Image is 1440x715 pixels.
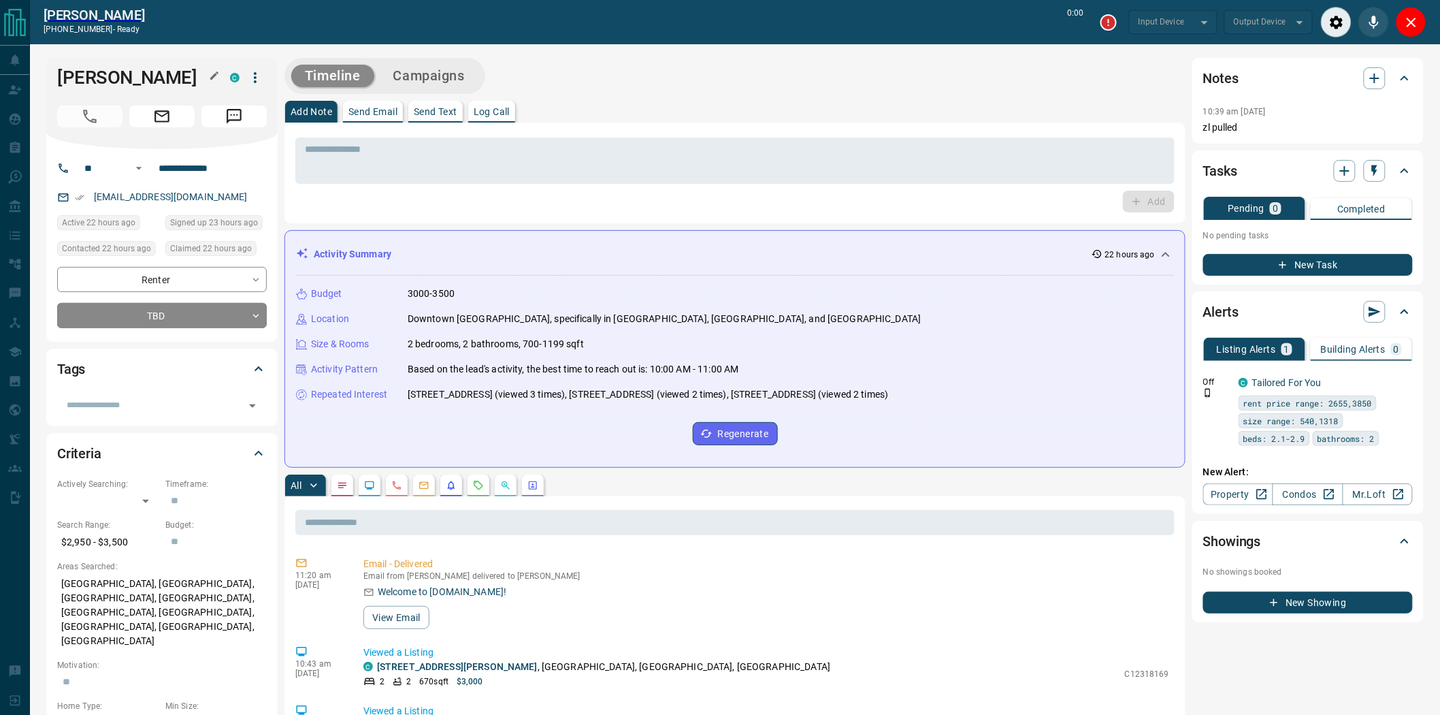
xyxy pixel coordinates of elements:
span: beds: 2.1-2.9 [1243,432,1305,445]
div: Mute [1358,7,1389,37]
p: [STREET_ADDRESS] (viewed 3 times), [STREET_ADDRESS] (viewed 2 times), [STREET_ADDRESS] (viewed 2 ... [408,387,889,402]
button: View Email [363,606,429,629]
p: Completed [1337,204,1386,214]
div: Renter [57,267,267,292]
p: Email - Delivered [363,557,1169,571]
svg: Push Notification Only [1203,388,1213,398]
p: 3000-3500 [408,287,455,301]
p: Size & Rooms [311,337,370,351]
span: Claimed 22 hours ago [170,242,252,255]
a: Property [1203,483,1273,505]
div: TBD [57,303,267,328]
p: Welcome to [DOMAIN_NAME]! [378,585,506,599]
p: Motivation: [57,659,267,671]
span: bathrooms: 2 [1318,432,1375,445]
h2: Tags [57,358,85,380]
div: Activity Summary22 hours ago [296,242,1174,267]
h2: Tasks [1203,160,1237,182]
span: Active 22 hours ago [62,216,135,229]
p: $3,000 [457,676,483,688]
span: Signed up 23 hours ago [170,216,258,229]
p: $2,950 - $3,500 [57,531,159,554]
button: Campaigns [380,65,478,87]
a: Mr.Loft [1343,483,1413,505]
p: [DATE] [295,580,343,590]
p: Home Type: [57,700,159,712]
div: Showings [1203,525,1413,558]
div: Alerts [1203,296,1413,328]
p: 2 [380,676,384,688]
p: Off [1203,376,1230,388]
p: No pending tasks [1203,225,1413,246]
p: Send Email [348,107,397,116]
p: C12318169 [1125,668,1169,680]
div: Criteria [57,437,267,470]
div: Notes [1203,62,1413,95]
div: condos.ca [230,73,240,82]
div: Wed Aug 13 2025 [165,241,267,260]
p: zl pulled [1203,121,1413,135]
h2: Notes [1203,67,1239,89]
p: Repeated Interest [311,387,387,402]
p: 0:00 [1068,7,1084,37]
h2: Showings [1203,530,1261,552]
p: 1 [1284,345,1290,354]
p: Pending [1228,204,1264,213]
p: Budget: [165,519,267,531]
div: Close [1396,7,1426,37]
button: Open [243,396,262,415]
span: Contacted 22 hours ago [62,242,151,255]
button: Open [131,160,147,176]
p: 670 sqft [419,676,448,688]
p: [GEOGRAPHIC_DATA], [GEOGRAPHIC_DATA], [GEOGRAPHIC_DATA], [GEOGRAPHIC_DATA], [GEOGRAPHIC_DATA], [G... [57,573,267,652]
div: condos.ca [363,662,373,671]
h1: [PERSON_NAME] [57,67,210,89]
p: Log Call [474,107,510,116]
button: Regenerate [693,422,778,445]
p: Search Range: [57,519,159,531]
p: Send Text [414,107,457,116]
span: rent price range: 2655,3850 [1243,396,1372,410]
p: Downtown [GEOGRAPHIC_DATA], specifically in [GEOGRAPHIC_DATA], [GEOGRAPHIC_DATA], and [GEOGRAPHIC... [408,312,921,326]
p: , [GEOGRAPHIC_DATA], [GEOGRAPHIC_DATA], [GEOGRAPHIC_DATA] [377,660,830,674]
p: Location [311,312,349,326]
div: Audio Settings [1321,7,1352,37]
span: Message [201,106,267,127]
p: 10:43 am [295,659,343,669]
span: size range: 540,1318 [1243,414,1339,428]
h2: Criteria [57,443,101,464]
button: New Showing [1203,592,1413,614]
p: Add Note [291,107,332,116]
a: [PERSON_NAME] [44,7,145,23]
p: Building Alerts [1321,345,1386,354]
svg: Emails [419,480,429,491]
p: Areas Searched: [57,560,267,573]
p: Timeframe: [165,478,267,490]
span: ready [117,25,140,34]
p: Actively Searching: [57,478,159,490]
svg: Calls [391,480,402,491]
a: Tailored For You [1252,377,1322,388]
a: [EMAIL_ADDRESS][DOMAIN_NAME] [94,191,248,202]
p: 0 [1394,345,1399,354]
div: condos.ca [1239,378,1248,387]
div: Tasks [1203,155,1413,187]
p: No showings booked [1203,566,1413,578]
p: Viewed a Listing [363,646,1169,660]
p: New Alert: [1203,465,1413,479]
p: Min Size: [165,700,267,712]
svg: Lead Browsing Activity [364,480,375,491]
svg: Agent Actions [527,480,538,491]
p: Activity Summary [314,247,391,261]
p: All [291,481,301,490]
p: [PHONE_NUMBER] - [44,23,145,35]
svg: Email Verified [75,193,84,202]
a: [STREET_ADDRESS][PERSON_NAME] [377,661,538,672]
svg: Notes [337,480,348,491]
svg: Listing Alerts [446,480,457,491]
p: 2 [406,676,411,688]
a: Condos [1273,483,1343,505]
p: Activity Pattern [311,362,378,377]
p: 11:20 am [295,571,343,580]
